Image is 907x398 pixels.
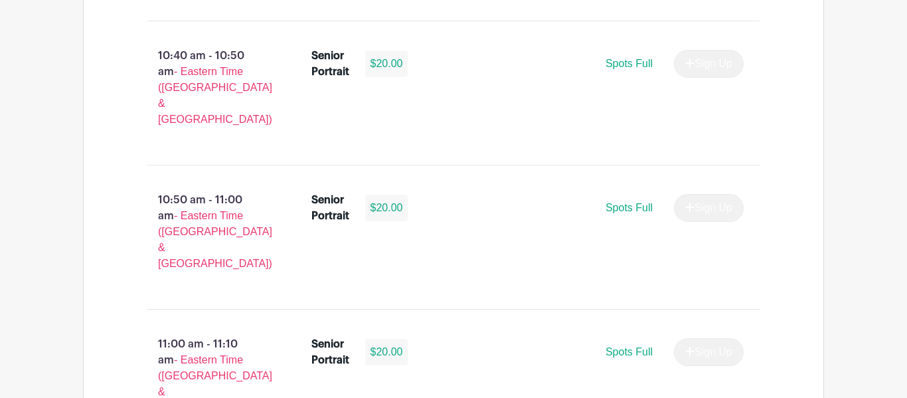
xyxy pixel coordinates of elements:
span: Spots Full [606,58,653,69]
p: 10:50 am - 11:00 am [126,187,290,277]
div: Senior Portrait [311,336,349,368]
span: - Eastern Time ([GEOGRAPHIC_DATA] & [GEOGRAPHIC_DATA]) [158,66,272,125]
div: Senior Portrait [311,48,349,80]
div: $20.00 [365,339,408,365]
span: Spots Full [606,202,653,213]
span: Spots Full [606,346,653,357]
p: 10:40 am - 10:50 am [126,43,290,133]
div: $20.00 [365,195,408,221]
div: $20.00 [365,50,408,77]
div: Senior Portrait [311,192,349,224]
span: - Eastern Time ([GEOGRAPHIC_DATA] & [GEOGRAPHIC_DATA]) [158,210,272,269]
